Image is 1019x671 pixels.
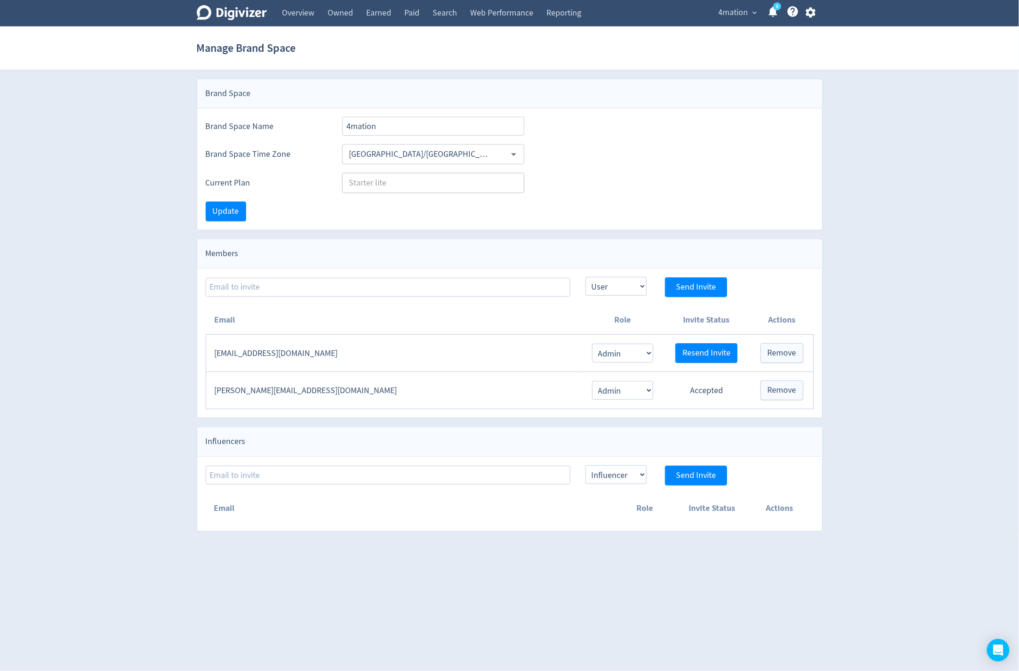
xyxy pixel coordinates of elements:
div: Open Intercom Messenger [987,639,1010,662]
span: 4mation [719,5,748,20]
input: Email to invite [206,466,570,485]
button: Remove [761,380,803,400]
label: Brand Space Name [206,121,327,132]
th: Actions [751,306,813,335]
button: Update [206,202,246,221]
th: Actions [746,494,814,523]
th: Role [611,494,679,523]
span: Update [213,207,239,216]
input: Brand Space [342,117,525,136]
div: Brand Space [197,79,822,108]
td: [EMAIL_ADDRESS][DOMAIN_NAME] [206,335,582,372]
span: Remove [768,349,796,357]
td: Accepted [663,372,751,409]
th: Email [206,494,611,523]
div: Members [197,239,822,268]
h1: Manage Brand Space [197,33,296,63]
span: Send Invite [676,471,716,480]
button: Open [506,147,521,162]
label: Current Plan [206,177,327,189]
input: Select Timezone [345,147,494,162]
td: [PERSON_NAME][EMAIL_ADDRESS][DOMAIN_NAME] [206,372,582,409]
label: Brand Space Time Zone [206,148,327,160]
th: Invite Status [663,306,751,335]
th: Role [582,306,662,335]
span: expand_more [751,8,759,17]
input: Email to invite [206,278,570,297]
a: 5 [773,2,781,10]
th: Invite Status [678,494,746,523]
span: Resend Invite [682,349,730,357]
button: Send Invite [665,277,727,297]
button: Resend Invite [675,343,738,363]
th: Email [206,306,582,335]
text: 5 [776,3,778,10]
button: Remove [761,343,803,363]
span: Send Invite [676,283,716,291]
div: Influencers [197,427,822,456]
button: 4mation [715,5,760,20]
span: Remove [768,386,796,395]
button: Send Invite [665,466,727,485]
